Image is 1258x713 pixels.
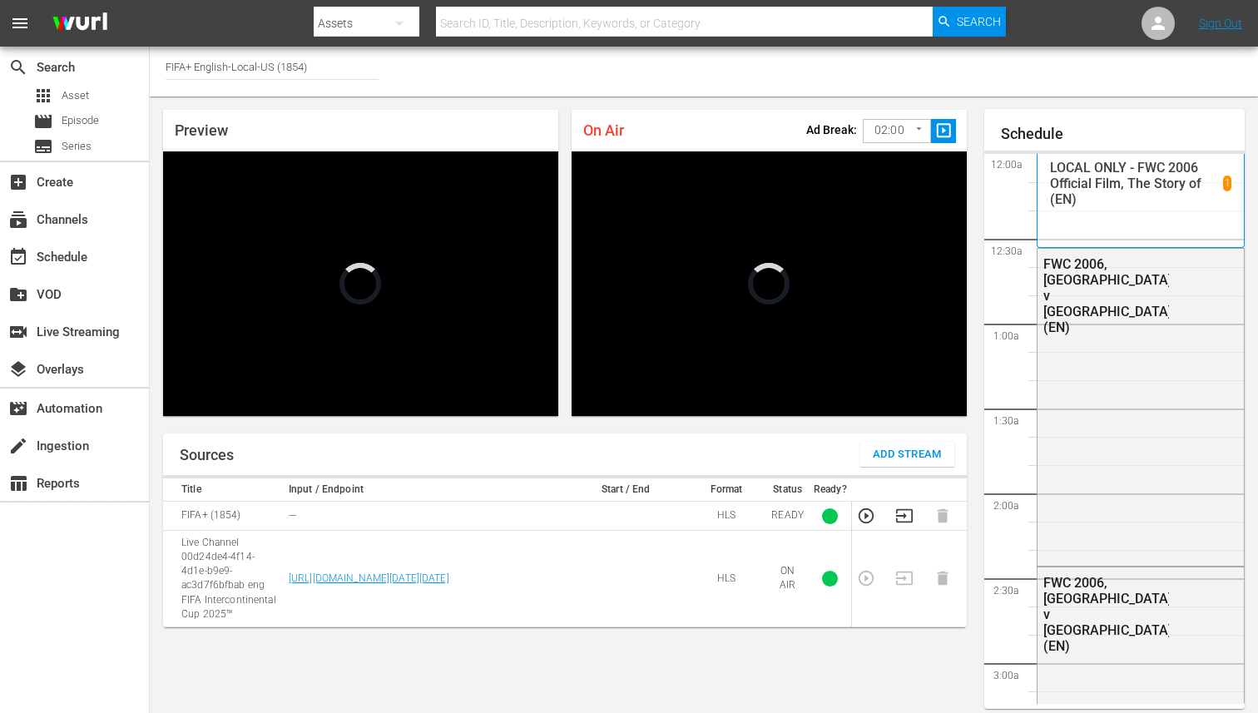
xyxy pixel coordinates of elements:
p: LOCAL ONLY - FWC 2006 Official Film, The Story of (EN) [1050,160,1223,207]
td: Live Channel 00d24de4-4f14-4d1e-b9e9-ac3d7f6bfbab eng FIFA Intercontinental Cup 2025™ [163,531,284,627]
button: Search [933,7,1006,37]
span: Asset [62,87,89,104]
button: Add Stream [860,442,954,467]
button: Transition [895,507,914,525]
button: Preview Stream [857,507,875,525]
span: Schedule [8,247,28,267]
td: HLS [686,531,767,627]
th: Start / End [566,478,686,502]
td: HLS [686,502,767,531]
span: Episode [33,111,53,131]
span: Overlays [8,359,28,379]
span: Live Streaming [8,322,28,342]
a: Sign Out [1199,17,1242,30]
span: Search [957,7,1001,37]
div: FWC 2006, [GEOGRAPHIC_DATA] v [GEOGRAPHIC_DATA] (EN) [1043,575,1169,654]
th: Ready? [809,478,852,502]
span: Automation [8,399,28,418]
div: 02:00 [863,115,931,146]
td: FIFA+ (1854) [163,502,284,531]
span: Episode [62,112,99,129]
span: VOD [8,285,28,305]
h1: Sources [180,447,234,463]
td: --- [284,502,566,531]
span: Reports [8,473,28,493]
div: Video Player [572,151,967,416]
th: Input / Endpoint [284,478,566,502]
h1: Schedule [1001,126,1245,142]
span: Preview [175,121,228,139]
div: FWC 2006, [GEOGRAPHIC_DATA] v [GEOGRAPHIC_DATA] (EN) [1043,256,1169,335]
p: Ad Break: [806,123,857,136]
span: slideshow_sharp [934,121,953,141]
span: Search [8,57,28,77]
div: Video Player [163,151,558,416]
span: Channels [8,210,28,230]
span: Ingestion [8,436,28,456]
span: menu [10,13,30,33]
span: Series [33,136,53,156]
th: Status [766,478,809,502]
img: ans4CAIJ8jUAAAAAAAAAAAAAAAAAAAAAAAAgQb4GAAAAAAAAAAAAAAAAAAAAAAAAJMjXAAAAAAAAAAAAAAAAAAAAAAAAgAT5G... [40,4,120,43]
span: Asset [33,86,53,106]
span: Series [62,138,92,155]
span: Create [8,172,28,192]
span: On Air [583,121,624,139]
th: Title [163,478,284,502]
td: READY [766,502,809,531]
span: Add Stream [873,445,942,464]
p: 1 [1225,177,1231,189]
a: [URL][DOMAIN_NAME][DATE][DATE] [289,572,449,584]
td: ON AIR [766,531,809,627]
th: Format [686,478,767,502]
